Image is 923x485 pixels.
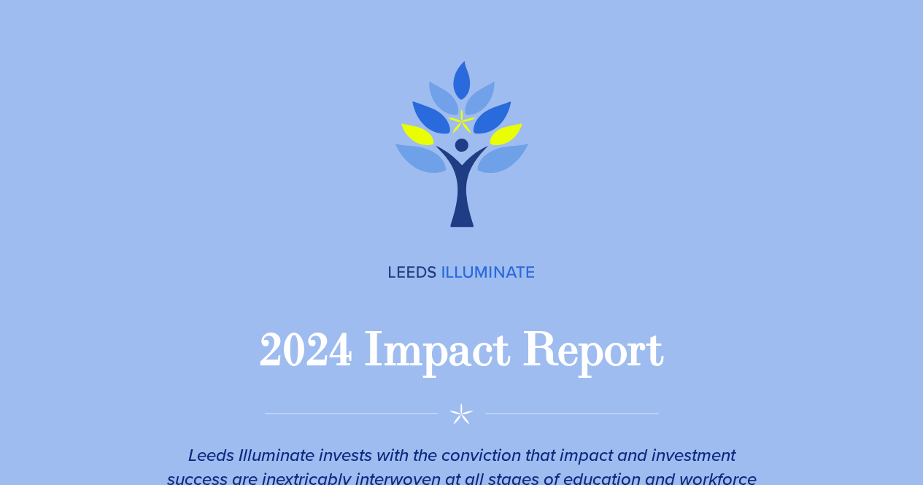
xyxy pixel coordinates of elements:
[627,320,646,381] div: r
[472,320,493,381] div: c
[329,320,352,381] div: 4
[493,320,511,381] div: t
[364,320,384,381] div: I
[422,320,449,381] div: p
[282,320,306,381] div: 0
[522,320,557,381] div: R
[646,320,664,381] div: t
[578,320,604,381] div: p
[259,320,282,381] div: 2
[449,320,472,381] div: a
[384,320,422,381] div: m
[557,320,578,381] div: e
[604,320,627,381] div: o
[306,320,329,381] div: 2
